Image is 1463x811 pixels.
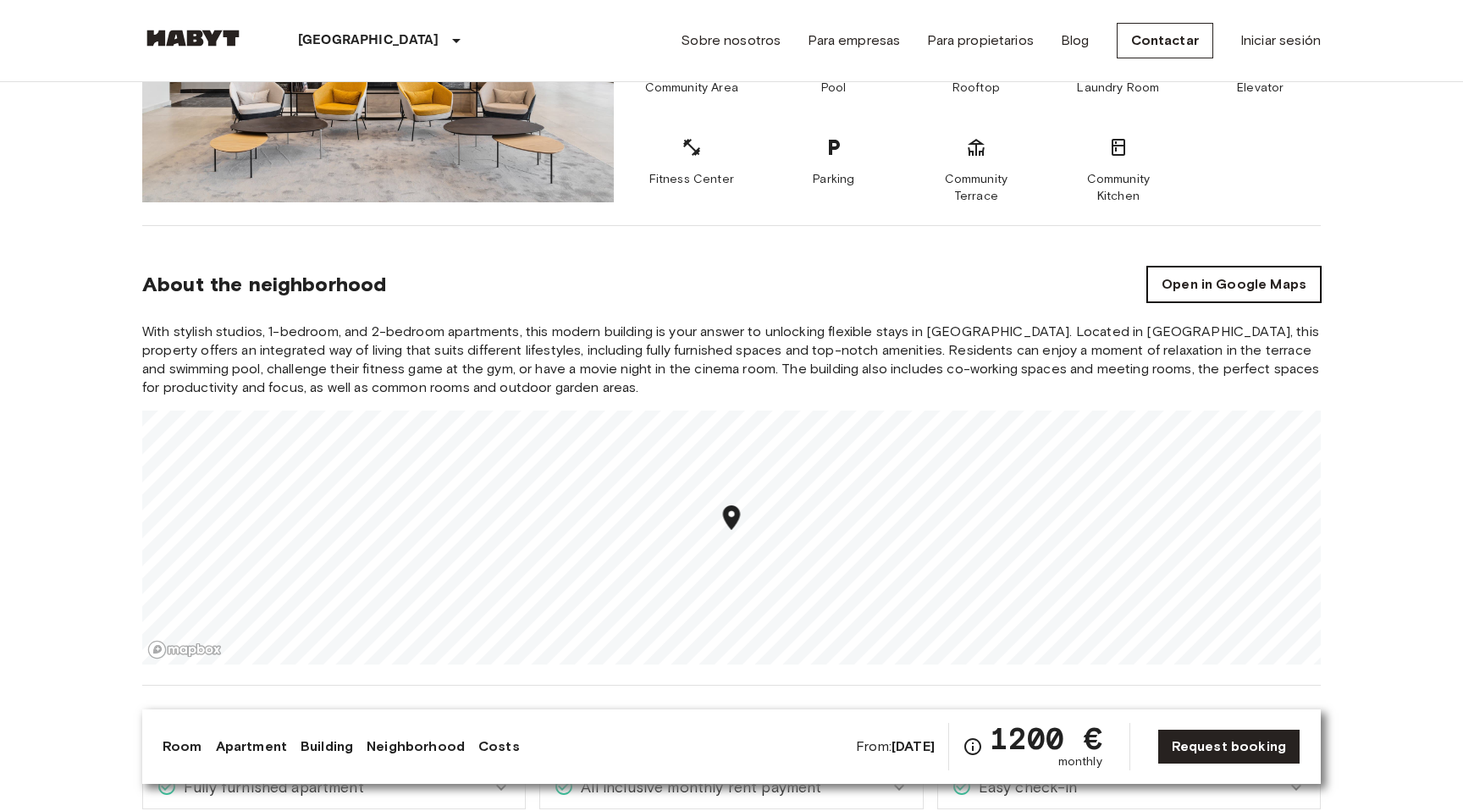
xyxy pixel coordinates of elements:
a: Building [301,737,353,757]
span: Fitness Center [649,171,734,188]
a: Blog [1061,30,1090,51]
div: Map marker [717,503,747,538]
span: All inclusive monthly rent payment [574,776,821,798]
span: Laundry Room [1077,80,1159,97]
a: Para propietarios [927,30,1034,51]
span: Easy check-in [972,776,1078,798]
a: Iniciar sesión [1240,30,1321,51]
span: Rooftop [952,80,1000,97]
a: Mapbox logo [147,640,222,659]
span: About the neighborhood [142,272,386,297]
span: Fully furnished apartment [177,776,364,798]
a: Neighborhood [367,737,465,757]
a: Contactar [1117,23,1213,58]
a: Request booking [1157,729,1300,764]
span: With stylish studios, 1-bedroom, and 2-bedroom apartments, this modern building is your answer to... [142,323,1321,397]
div: Easy check-in [938,766,1320,808]
div: All inclusive monthly rent payment [540,766,922,808]
span: From: [856,737,935,756]
span: Community Area [645,80,738,97]
span: 1200 € [990,723,1102,753]
span: monthly [1058,753,1102,770]
span: Community Terrace [925,171,1027,205]
a: Sobre nosotros [681,30,781,51]
span: Elevator [1237,80,1284,97]
a: Para empresas [808,30,900,51]
span: Pool [821,80,847,97]
a: Room [163,737,202,757]
div: Fully furnished apartment [143,766,525,808]
span: Community Kitchen [1068,171,1169,205]
p: [GEOGRAPHIC_DATA] [298,30,439,51]
svg: Check cost overview for full price breakdown. Please note that discounts apply to new joiners onl... [963,737,983,757]
span: Parking [813,171,854,188]
a: Open in Google Maps [1147,267,1321,302]
img: Habyt [142,30,244,47]
b: [DATE] [892,738,935,754]
canvas: Map [142,411,1321,665]
a: Apartment [216,737,287,757]
a: Costs [478,737,520,757]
